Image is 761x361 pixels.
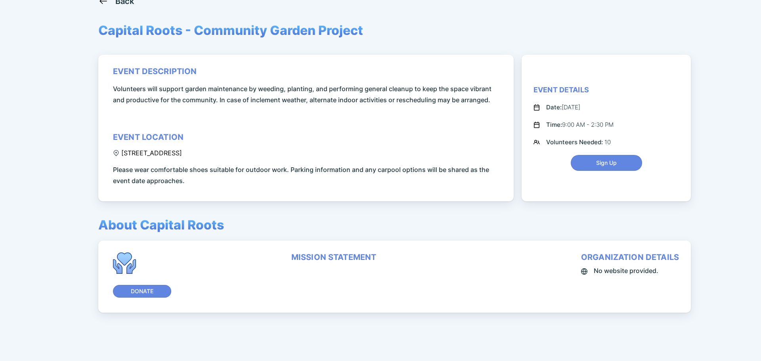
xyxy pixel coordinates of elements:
[113,83,502,105] span: Volunteers will support garden maintenance by weeding, planting, and performing general cleanup t...
[98,23,363,38] span: Capital Roots - Community Garden Project
[291,252,377,262] div: mission statement
[113,285,171,298] button: Donate
[546,138,611,147] div: 10
[594,265,658,276] span: No website provided.
[596,159,617,167] span: Sign Up
[571,155,642,171] button: Sign Up
[113,149,182,157] div: [STREET_ADDRESS]
[113,132,184,142] div: event location
[533,85,589,95] div: Event Details
[113,67,197,76] div: event description
[581,252,679,262] div: organization details
[546,120,614,130] div: 9:00 AM - 2:30 PM
[131,287,153,295] span: Donate
[546,121,562,128] span: Time:
[546,103,580,112] div: [DATE]
[546,103,562,111] span: Date:
[546,138,604,146] span: Volunteers Needed:
[98,217,224,233] span: About Capital Roots
[113,164,502,186] span: Please wear comfortable shoes suitable for outdoor work. Parking information and any carpool opti...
